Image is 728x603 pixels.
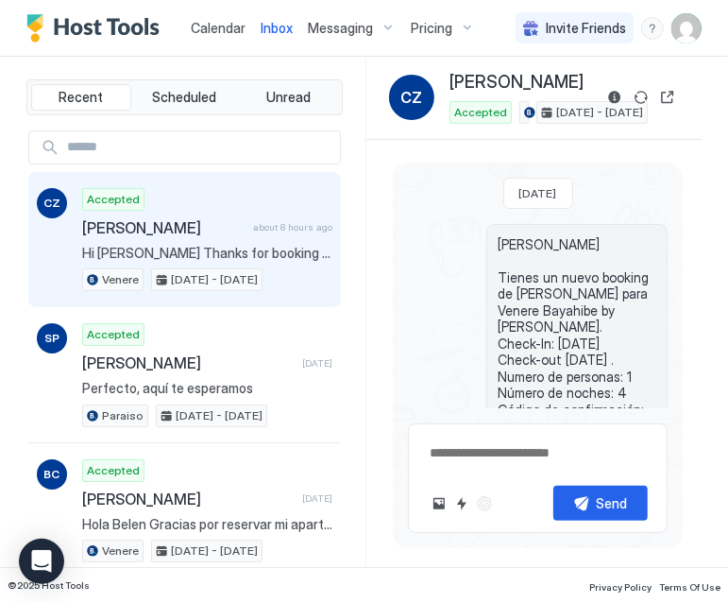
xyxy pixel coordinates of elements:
[308,20,373,37] span: Messaging
[261,20,293,36] span: Inbox
[266,89,311,106] span: Unread
[302,357,332,370] span: [DATE]
[519,186,557,200] span: [DATE]
[656,86,679,109] button: Open reservation
[153,89,217,106] span: Scheduled
[597,493,628,513] div: Send
[659,581,720,593] span: Terms Of Use
[102,271,139,288] span: Venere
[546,20,626,37] span: Invite Friends
[8,579,90,592] span: © 2025 Host Tools
[44,466,60,483] span: BC
[589,576,652,595] a: Privacy Policy
[449,72,584,94] span: [PERSON_NAME]
[19,539,64,584] div: Open Intercom Messenger
[82,218,245,237] span: [PERSON_NAME]
[589,581,652,593] span: Privacy Policy
[82,490,295,508] span: [PERSON_NAME]
[556,104,643,121] span: [DATE] - [DATE]
[82,353,295,372] span: [PERSON_NAME]
[191,18,245,38] a: Calendar
[499,236,656,567] span: [PERSON_NAME] Tienes un nuevo booking de [PERSON_NAME] para Venere Bayahibe by [PERSON_NAME]. Che...
[411,20,452,37] span: Pricing
[553,486,648,521] button: Send
[26,79,343,115] div: tab-group
[171,543,258,560] span: [DATE] - [DATE]
[82,245,332,262] span: Hi [PERSON_NAME] Thanks for booking my apartment, I'm delighted to have you here. To be more agil...
[302,492,332,505] span: [DATE]
[238,84,338,111] button: Unread
[641,17,664,40] div: menu
[659,576,720,595] a: Terms Of Use
[454,104,507,121] span: Accepted
[135,84,235,111] button: Scheduled
[59,89,103,106] span: Recent
[31,84,131,111] button: Recent
[87,191,140,208] span: Accepted
[176,407,262,424] span: [DATE] - [DATE]
[82,516,332,533] span: Hola Belen Gracias por reservar mi apartamento, estoy encantada de teneros por aquí. Te estaré es...
[82,380,332,397] span: Perfecto, aquí te esperamos
[44,330,59,347] span: SP
[630,86,652,109] button: Sync reservation
[43,195,60,212] span: CZ
[102,543,139,560] span: Venere
[428,492,450,515] button: Upload image
[87,326,140,343] span: Accepted
[253,221,332,233] span: about 8 hours ago
[191,20,245,36] span: Calendar
[26,14,168,43] a: Host Tools Logo
[87,462,140,479] span: Accepted
[450,492,473,515] button: Quick reply
[671,13,702,43] div: User profile
[171,271,258,288] span: [DATE] - [DATE]
[59,131,340,164] input: Input Field
[401,86,423,109] span: CZ
[261,18,293,38] a: Inbox
[102,407,144,424] span: Paraiso
[603,86,626,109] button: Reservation information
